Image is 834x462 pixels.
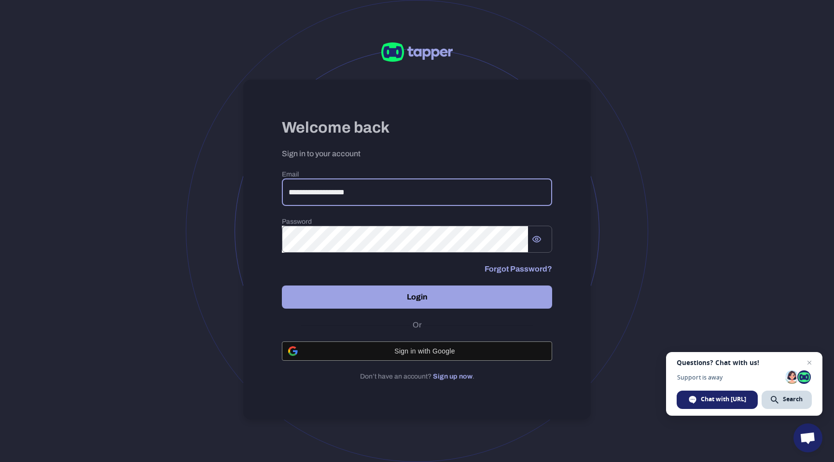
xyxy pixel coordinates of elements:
span: Support is away [677,374,782,381]
a: Forgot Password? [485,264,552,274]
span: Or [410,320,424,330]
a: Sign up now [433,373,473,380]
span: Close chat [804,357,815,368]
h6: Password [282,217,552,226]
h3: Welcome back [282,118,552,137]
p: Don’t have an account? . [282,372,552,381]
button: Sign in with Google [282,341,552,361]
button: Login [282,285,552,309]
span: Questions? Chat with us! [677,359,812,367]
button: Show password [528,231,545,248]
div: Search [762,391,812,409]
div: Chat with tapper.ai [677,391,758,409]
span: Sign in with Google [304,347,546,355]
div: Open chat [793,423,822,452]
p: Sign in to your account [282,149,552,159]
span: Search [783,395,803,404]
span: Chat with [URL] [701,395,746,404]
h6: Email [282,170,552,179]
